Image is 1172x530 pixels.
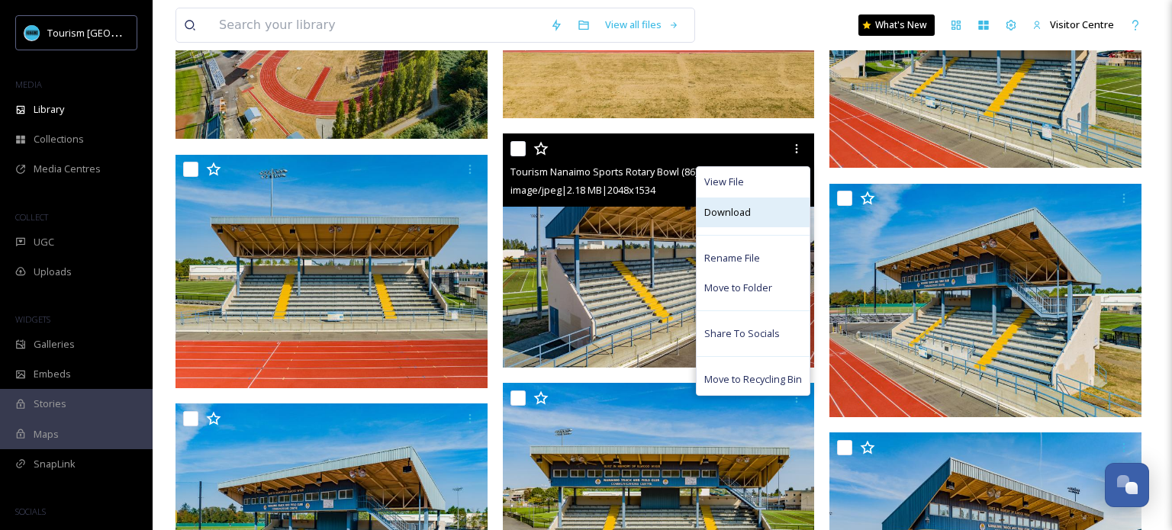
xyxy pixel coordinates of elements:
[34,427,59,442] span: Maps
[704,372,802,387] span: Move to Recycling Bin
[704,251,760,265] span: Rename File
[829,184,1141,417] img: Tourism Nanaimo Sports Rotary Bowl (85).jpg
[15,211,48,223] span: COLLECT
[211,8,543,42] input: Search your library
[704,175,744,189] span: View File
[704,281,772,295] span: Move to Folder
[34,265,72,279] span: Uploads
[1105,463,1149,507] button: Open Chat
[34,102,64,117] span: Library
[34,337,75,352] span: Galleries
[1025,10,1122,40] a: Visitor Centre
[15,79,42,90] span: MEDIA
[704,326,780,341] span: Share To Socials
[34,162,101,176] span: Media Centres
[34,132,84,146] span: Collections
[34,235,54,249] span: UGC
[597,10,687,40] a: View all files
[510,165,713,178] span: Tourism Nanaimo Sports Rotary Bowl (86).jpg
[704,205,751,220] span: Download
[1050,18,1114,31] span: Visitor Centre
[15,506,46,517] span: SOCIALS
[503,134,815,368] img: Tourism Nanaimo Sports Rotary Bowl (86).jpg
[175,155,488,388] img: Tourism Nanaimo Sports Rotary Bowl (87).jpg
[34,367,71,381] span: Embeds
[15,313,50,325] span: WIDGETS
[510,183,655,197] span: image/jpeg | 2.18 MB | 2048 x 1534
[24,25,40,40] img: tourism_nanaimo_logo.jpeg
[858,14,935,36] a: What's New
[47,25,184,40] span: Tourism [GEOGRAPHIC_DATA]
[34,457,76,471] span: SnapLink
[34,397,66,411] span: Stories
